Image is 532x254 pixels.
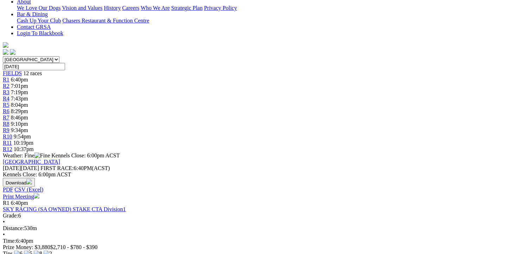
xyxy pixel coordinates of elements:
[3,165,21,171] span: [DATE]
[17,18,61,24] a: Cash Up Your Club
[3,140,12,146] a: R11
[3,152,51,158] span: Weather: Fine
[3,238,16,244] span: Time:
[14,187,43,193] a: CSV (Excel)
[3,178,35,187] button: Download
[62,5,102,11] a: Vision and Values
[23,70,42,76] span: 12 races
[11,115,28,121] span: 8:46pm
[17,24,51,30] a: Contact GRSA
[3,232,5,237] span: •
[3,244,529,250] div: Prize Money: $3,880
[104,5,121,11] a: History
[40,165,110,171] span: 6:40PM(ACST)
[3,96,9,102] a: R4
[3,238,529,244] div: 6:40pm
[3,194,39,200] a: Print Meeting
[3,121,9,127] a: R8
[50,244,98,250] span: $2,710 - $780 - $390
[11,83,28,89] span: 7:01pm
[14,146,34,152] span: 10:37pm
[3,146,12,152] a: R12
[40,165,73,171] span: FIRST RACE:
[11,102,28,108] span: 8:04pm
[11,89,28,95] span: 7:19pm
[11,108,28,114] span: 8:29pm
[11,127,28,133] span: 9:34pm
[51,152,120,158] span: Kennels Close: 6:00pm ACST
[11,200,28,206] span: 6:40pm
[11,77,28,83] span: 6:40pm
[14,133,31,139] span: 9:54pm
[3,133,12,139] a: R10
[141,5,170,11] a: Who We Are
[3,213,529,219] div: 6
[3,200,9,206] span: R1
[17,18,529,24] div: Bar & Dining
[13,140,33,146] span: 10:19pm
[17,11,48,17] a: Bar & Dining
[3,187,13,193] a: PDF
[3,63,65,70] input: Select date
[17,30,63,36] a: Login To Blackbook
[3,127,9,133] a: R9
[3,102,9,108] a: R5
[3,89,9,95] a: R3
[11,96,28,102] span: 7:43pm
[3,159,60,165] a: [GEOGRAPHIC_DATA]
[3,219,5,225] span: •
[171,5,203,11] a: Strategic Plan
[3,187,529,193] div: Download
[3,165,39,171] span: [DATE]
[122,5,139,11] a: Careers
[17,5,529,11] div: About
[17,5,60,11] a: We Love Our Dogs
[34,152,50,159] img: Fine
[3,115,9,121] a: R7
[3,108,9,114] a: R6
[3,225,529,232] div: 530m
[3,206,126,212] a: SKY RACING (SA OWNED) STAKE CTA Division1
[26,179,32,184] img: download.svg
[3,171,529,178] div: Kennels Close: 6:00pm ACST
[11,121,28,127] span: 9:10pm
[34,193,39,198] img: printer.svg
[3,49,8,55] img: facebook.svg
[204,5,237,11] a: Privacy Policy
[3,70,22,76] a: FIELDS
[3,42,8,48] img: logo-grsa-white.png
[3,83,9,89] a: R2
[3,225,24,231] span: Distance:
[3,77,9,83] a: R1
[10,49,15,55] img: twitter.svg
[62,18,149,24] a: Chasers Restaurant & Function Centre
[3,213,18,219] span: Grade:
